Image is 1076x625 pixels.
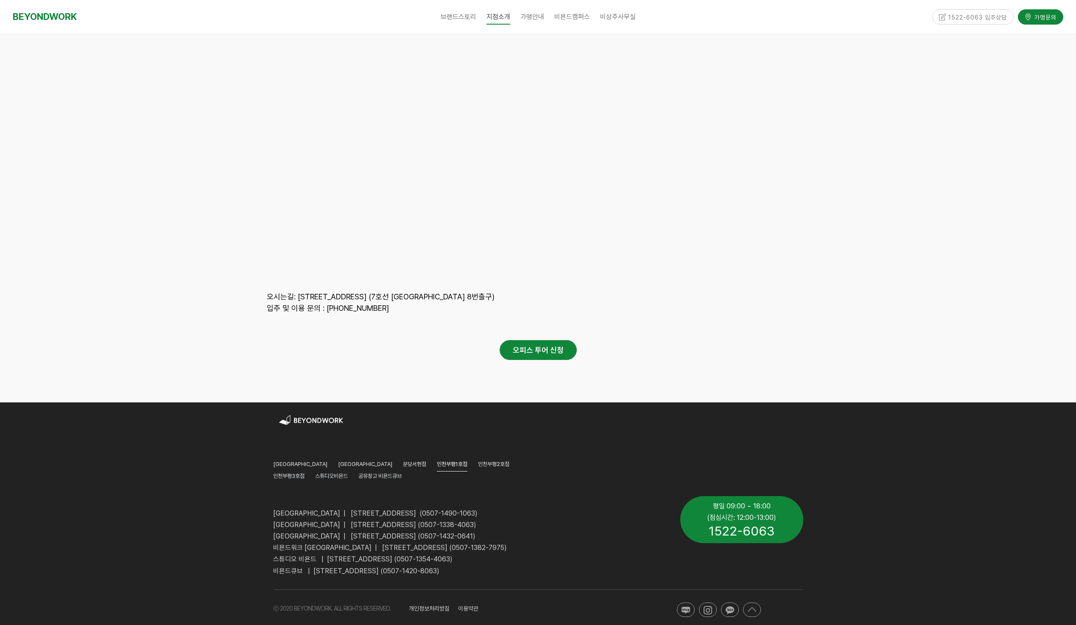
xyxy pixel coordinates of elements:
a: [GEOGRAPHIC_DATA] [338,460,392,471]
a: 인천부평3호점 [273,472,305,483]
span: 인천부평2호점 [478,461,509,467]
span: 브랜드스토리 [441,13,476,21]
span: (점심시간: 12:00-13:00) [707,513,776,522]
span: 평일 09:00 ~ 18:00 [713,502,771,510]
span: 입주 및 이용 문의 : [PHONE_NUMBER] [267,304,389,312]
span: [GEOGRAPHIC_DATA] [273,461,327,467]
span: ⓒ 2020 BEYONDWORK. ALL RIGHTS RESERVED. [273,605,391,612]
a: 스튜디오비욘드 [315,472,348,483]
span: 비욘드캠퍼스 [554,13,590,21]
span: 인천부평1호점 [437,461,467,467]
a: 가맹문의 [1018,9,1063,24]
span: 인천부평3호점 [273,473,305,479]
a: BEYONDWORK [13,9,77,25]
a: [GEOGRAPHIC_DATA] [273,460,327,471]
a: 오피스 투어 신청 [500,340,577,360]
span: 가맹안내 [520,13,544,21]
a: 가맹안내 [515,6,549,28]
a: 인천부평2호점 [478,460,509,471]
span: 비상주사무실 [600,13,636,21]
span: [GEOGRAPHIC_DATA] | [STREET_ADDRESS] (0507-1490-1063) [273,509,478,517]
a: 인천부평1호점 [437,460,467,472]
span: 비욘드워크 [GEOGRAPHIC_DATA] | [STREET_ADDRESS] (0507-1382-7975) [273,544,507,552]
a: 비상주사무실 [595,6,641,28]
span: 분당서현점 [403,461,426,467]
span: 개인정보처리방침 이용약관 [409,605,478,612]
a: 비욘드캠퍼스 [549,6,595,28]
span: 스튜디오비욘드 [315,473,348,479]
span: 오시는길: [STREET_ADDRESS] (7호선 [GEOGRAPHIC_DATA] 8번출구) [267,292,495,301]
a: 지점소개 [481,6,515,28]
a: 브랜드스토리 [436,6,481,28]
span: [GEOGRAPHIC_DATA] | [STREET_ADDRESS] (0507-1432-0641) [273,532,475,540]
span: 가맹문의 [1032,13,1056,22]
span: 비욘드큐브 | [STREET_ADDRESS] (0507-1420-8063) [273,567,439,575]
span: 공유창고 비욘드큐브 [358,473,402,479]
span: 지점소개 [486,10,510,25]
span: 스튜디오 비욘드 | [STREET_ADDRESS] (0507-1354-4063) [273,555,453,563]
span: [GEOGRAPHIC_DATA] [338,461,392,467]
a: 공유창고 비욘드큐브 [358,472,402,483]
span: [GEOGRAPHIC_DATA] | [STREET_ADDRESS] (0507-1338-4063) [273,521,476,529]
span: 1522-6063 [709,523,774,539]
a: 분당서현점 [403,460,426,471]
strong: 오피스 투어 신청 [513,346,564,354]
